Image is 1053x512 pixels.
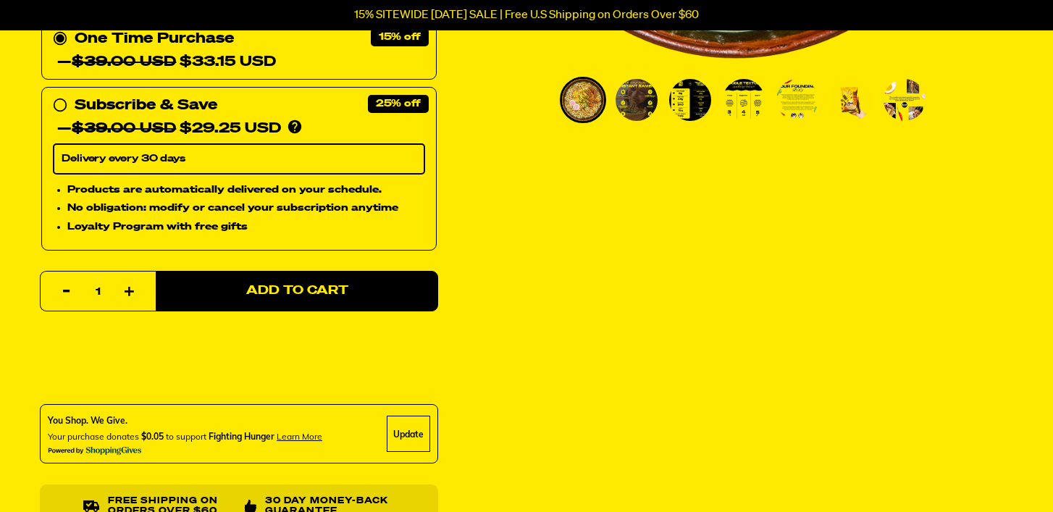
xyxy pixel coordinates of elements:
li: Go to slide 5 [774,77,821,123]
img: Black Garlic "Chicken" Ramen [776,79,818,121]
span: $0.05 [141,431,164,442]
li: No obligation: modify or cancel your subscription anytime [67,201,425,217]
del: $39.00 USD [72,122,176,136]
div: Subscribe & Save [75,94,217,117]
div: — $33.15 USD [57,51,276,74]
button: Add to Cart [156,271,438,311]
li: Loyalty Program with free gifts [67,219,425,235]
img: Black Garlic "Chicken" Ramen [616,79,658,121]
li: Go to slide 2 [613,77,660,123]
li: Go to slide 1 [560,77,606,123]
li: Go to slide 3 [667,77,713,123]
div: Update Cause Button [387,416,430,452]
img: Black Garlic "Chicken" Ramen [884,79,926,121]
span: Add to Cart [246,285,348,298]
li: Go to slide 6 [828,77,874,123]
div: You Shop. We Give. [48,414,322,427]
img: Black Garlic "Chicken" Ramen [723,79,765,121]
img: Black Garlic "Chicken" Ramen [562,79,604,121]
select: Subscribe & Save —$39.00 USD$29.25 USD Products are automatically delivered on your schedule. No ... [53,144,425,175]
span: to support [166,431,206,442]
li: Go to slide 4 [721,77,767,123]
li: Products are automatically delivered on your schedule. [67,182,425,198]
span: Fighting Hunger [209,431,274,442]
img: Powered By ShoppingGives [48,446,142,456]
del: $39.00 USD [72,55,176,70]
span: Your purchase donates [48,431,139,442]
div: PDP main carousel thumbnails [497,77,983,123]
img: Black Garlic "Chicken" Ramen [669,79,711,121]
span: Learn more about donating [277,431,322,442]
div: One Time Purchase [53,28,425,74]
li: Go to slide 7 [881,77,928,123]
img: Black Garlic "Chicken" Ramen [830,79,872,121]
div: — $29.25 USD [57,117,281,140]
p: 15% SITEWIDE [DATE] SALE | Free U.S Shipping on Orders Over $60 [354,9,699,22]
input: quantity [49,272,147,312]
